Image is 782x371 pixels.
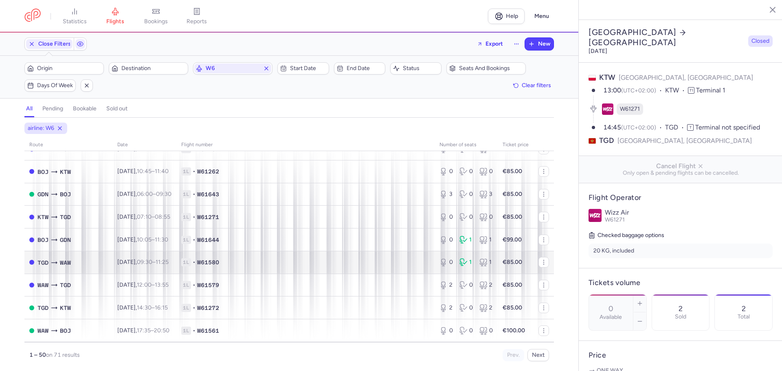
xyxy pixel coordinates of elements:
span: Destination [121,65,185,72]
span: W61271 [197,213,219,221]
time: 10:10 [155,145,169,152]
span: 1L [181,304,191,312]
button: Destination [109,62,188,75]
button: New [525,38,554,50]
span: • [193,167,195,176]
time: 12:00 [137,281,152,288]
span: 1L [181,236,191,244]
th: number of seats [435,139,498,151]
span: Only open & pending flights can be cancelled. [585,170,776,176]
time: 10:45 [137,168,152,175]
span: • [193,190,195,198]
span: W61644 [197,236,219,244]
span: [DATE], [117,191,171,198]
span: W61579 [197,281,219,289]
span: (UTC+02:00) [621,124,656,131]
span: End date [347,65,382,72]
a: CitizenPlane red outlined logo [24,9,41,24]
span: [GEOGRAPHIC_DATA], [GEOGRAPHIC_DATA] [617,136,752,146]
div: 1 [459,236,473,244]
div: 2 [479,304,493,312]
span: W61643 [197,190,219,198]
div: 1 [479,236,493,244]
time: 07:10 [137,145,152,152]
div: 0 [439,327,453,335]
time: 09:30 [137,259,152,266]
span: Lech Walesa, Gdańsk, Poland [37,190,48,199]
a: bookings [136,7,176,25]
span: bookings [144,18,168,25]
span: – [137,327,169,334]
span: on 71 results [46,351,80,358]
span: CLOSED [29,215,34,220]
span: Status [403,65,439,72]
span: KTW [599,73,615,82]
div: 3 [479,190,493,198]
span: 1L [181,167,191,176]
span: 1L [181,327,191,335]
strong: €100.00 [503,327,525,334]
span: • [193,304,195,312]
span: flights [106,18,124,25]
h4: Flight Operator [589,193,773,202]
span: Golubovci, Podgorica, Montenegro [60,281,71,290]
span: [DATE], [117,304,168,311]
button: Next [527,349,549,361]
span: W6 [206,65,260,72]
img: Wizz Air logo [589,209,602,222]
time: 10:05 [137,236,152,243]
span: Export [485,41,503,47]
span: OPEN [29,192,34,197]
time: 13:55 [155,281,169,288]
time: 14:30 [137,304,152,311]
span: Frederic Chopin, Warsaw, Poland [60,258,71,267]
time: 07:10 [137,213,152,220]
span: • [193,213,195,221]
span: Days of week [37,82,73,89]
span: reports [187,18,207,25]
div: 0 [479,213,493,221]
div: 0 [459,167,473,176]
span: [DATE], [117,281,169,288]
strong: €85.00 [503,168,522,175]
span: T1 [688,87,694,94]
div: 2 [439,281,453,289]
span: W61272 [197,304,219,312]
span: W61262 [197,167,219,176]
span: Frederic Chopin, Warsaw, Poland [37,281,48,290]
div: 2 [479,281,493,289]
h2: [GEOGRAPHIC_DATA] [GEOGRAPHIC_DATA] [589,27,745,48]
span: New [538,41,550,47]
div: 0 [459,281,473,289]
div: 0 [459,327,473,335]
div: 0 [479,167,493,176]
span: (UTC+02:00) [621,87,656,94]
span: – [137,236,168,243]
th: Ticket price [498,139,534,151]
div: 0 [439,167,453,176]
span: – [137,145,169,152]
div: 0 [439,236,453,244]
time: 20:50 [154,327,169,334]
div: 0 [459,190,473,198]
span: T [687,124,694,131]
strong: €99.00 [503,236,522,243]
button: Export [472,37,508,50]
span: • [193,281,195,289]
div: 2 [439,304,453,312]
h4: sold out [106,105,127,112]
span: [DATE], [117,168,169,175]
li: 20 KG, included [589,244,773,258]
time: 11:40 [155,168,169,175]
span: Pyrzowice, Katowice, Poland [60,303,71,312]
time: 11:30 [155,236,168,243]
strong: €85.00 [503,191,522,198]
span: Bourgas, Burgas, Bulgaria [60,326,71,335]
span: W61271 [620,105,640,113]
span: 1L [181,213,191,221]
h5: Checked baggage options [589,231,773,240]
span: Pyrzowice, Katowice, Poland [37,213,48,222]
button: Status [390,62,442,75]
span: KTW [665,86,688,95]
button: Start date [277,62,329,75]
